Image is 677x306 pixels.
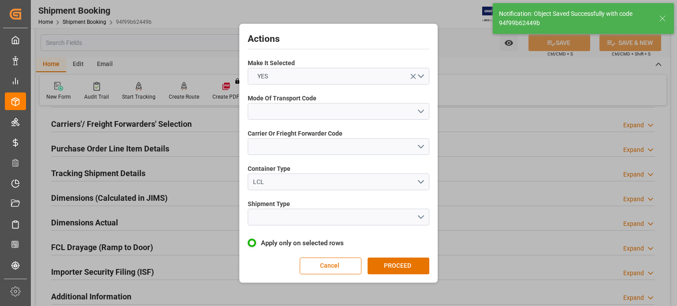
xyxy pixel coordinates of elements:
[248,129,342,138] span: Carrier Or Frieght Forwarder Code
[248,103,429,120] button: open menu
[248,173,429,190] button: open menu
[248,59,295,68] span: Make It Selected
[248,68,429,85] button: open menu
[499,9,651,28] div: Notification: Object Saved Successfully with code 94f99b62449b
[248,199,290,209] span: Shipment Type
[248,94,316,103] span: Mode Of Transport Code
[248,238,429,248] label: Apply only on selected rows
[300,258,361,274] button: Cancel
[248,164,290,173] span: Container Type
[253,177,417,187] div: LCL
[368,258,429,274] button: PROCEED
[248,138,429,155] button: open menu
[248,209,429,225] button: open menu
[248,32,429,46] h2: Actions
[253,72,272,81] span: YES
